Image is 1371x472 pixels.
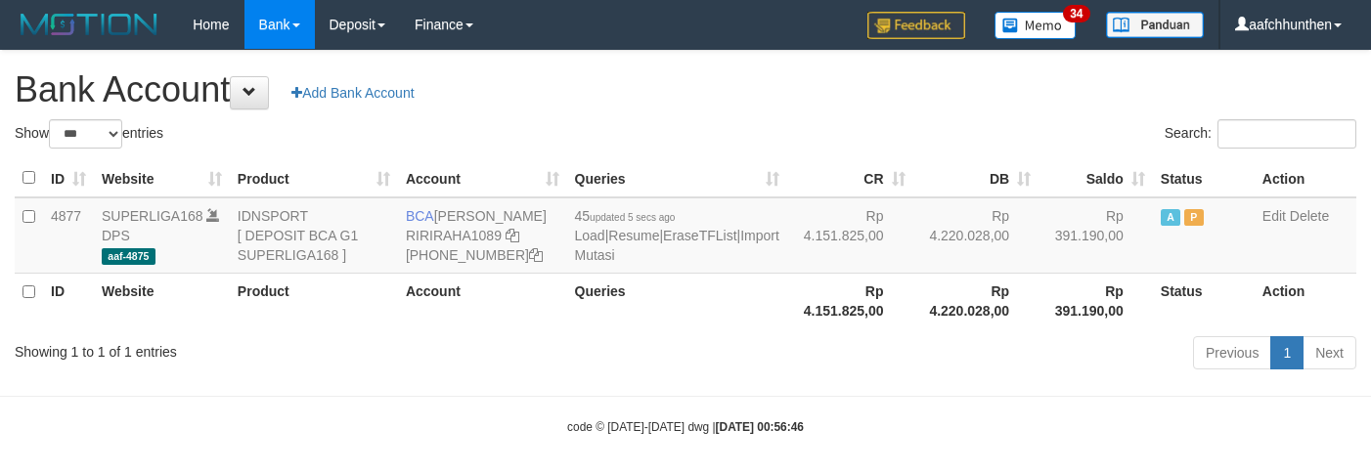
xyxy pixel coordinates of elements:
[787,159,913,197] th: CR: activate to sort column ascending
[575,208,779,263] span: | | |
[398,159,567,197] th: Account: activate to sort column ascending
[567,159,787,197] th: Queries: activate to sort column ascending
[575,228,779,263] a: Import Mutasi
[1153,273,1255,328] th: Status
[1039,197,1153,274] td: Rp 391.190,00
[608,228,659,243] a: Resume
[279,76,426,109] a: Add Bank Account
[1262,208,1286,224] a: Edit
[575,228,605,243] a: Load
[590,212,675,223] span: updated 5 secs ago
[1063,5,1089,22] span: 34
[913,273,1039,328] th: Rp 4.220.028,00
[1303,336,1356,369] a: Next
[94,273,230,328] th: Website
[102,248,155,265] span: aaf-4875
[1161,209,1180,226] span: Active
[94,197,230,274] td: DPS
[15,10,163,39] img: MOTION_logo.png
[567,420,804,434] small: code © [DATE]-[DATE] dwg |
[15,119,163,149] label: Show entries
[506,228,519,243] a: Copy RIRIRAHA1089 to clipboard
[230,159,398,197] th: Product: activate to sort column ascending
[15,70,1356,109] h1: Bank Account
[787,273,913,328] th: Rp 4.151.825,00
[1165,119,1356,149] label: Search:
[1184,209,1204,226] span: Paused
[1270,336,1304,369] a: 1
[716,420,804,434] strong: [DATE] 00:56:46
[1153,159,1255,197] th: Status
[575,208,676,224] span: 45
[567,273,787,328] th: Queries
[43,273,94,328] th: ID
[1193,336,1271,369] a: Previous
[787,197,913,274] td: Rp 4.151.825,00
[49,119,122,149] select: Showentries
[230,197,398,274] td: IDNSPORT [ DEPOSIT BCA G1 SUPERLIGA168 ]
[102,208,203,224] a: SUPERLIGA168
[15,334,556,362] div: Showing 1 to 1 of 1 entries
[995,12,1077,39] img: Button%20Memo.svg
[406,228,502,243] a: RIRIRAHA1089
[1039,273,1153,328] th: Rp 391.190,00
[43,159,94,197] th: ID: activate to sort column ascending
[529,247,543,263] a: Copy 4062281611 to clipboard
[913,159,1039,197] th: DB: activate to sort column ascending
[398,197,567,274] td: [PERSON_NAME] [PHONE_NUMBER]
[1255,159,1356,197] th: Action
[1290,208,1329,224] a: Delete
[1217,119,1356,149] input: Search:
[913,197,1039,274] td: Rp 4.220.028,00
[398,273,567,328] th: Account
[43,197,94,274] td: 4877
[1039,159,1153,197] th: Saldo: activate to sort column ascending
[1255,273,1356,328] th: Action
[867,12,965,39] img: Feedback.jpg
[406,208,434,224] span: BCA
[94,159,230,197] th: Website: activate to sort column ascending
[663,228,736,243] a: EraseTFList
[230,273,398,328] th: Product
[1106,12,1204,38] img: panduan.png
